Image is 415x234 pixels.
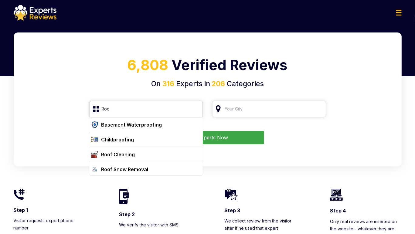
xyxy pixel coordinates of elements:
[212,101,326,117] input: Your City
[89,101,203,117] input: Search Category
[330,207,402,214] h3: Step 4
[225,189,238,200] img: homeIcon3
[14,5,56,21] img: logo
[225,207,296,214] h3: Step 3
[91,151,98,158] img: category icon
[14,189,25,200] img: homeIcon1
[162,80,174,88] span: 316
[91,136,98,143] img: category icon
[14,207,85,213] h3: Step 1
[151,131,264,144] button: Find Experts Now
[101,151,135,158] div: Roof Cleaning
[119,211,191,218] h3: Step 2
[225,217,296,232] p: We collect review from the visitor after if he used that expert
[330,189,343,201] img: homeIcon4
[21,79,394,89] h4: On Experts in Categories
[21,55,394,79] h1: Verified Reviews
[210,80,225,88] span: 206
[119,189,129,204] img: homeIcon2
[91,166,98,173] img: category icon
[128,56,168,73] span: 6,808
[101,166,148,173] div: Roof Snow Removal
[14,217,85,232] p: Visitor requests expert phone number
[396,10,402,15] img: Menu Icon
[101,136,134,143] div: Childproofing
[91,121,98,128] img: category icon
[101,121,162,128] div: Basement Waterproofing
[119,221,191,229] p: We verify the visitor with SMS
